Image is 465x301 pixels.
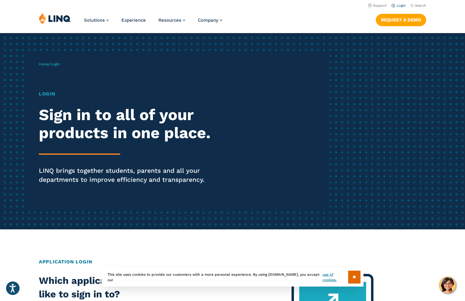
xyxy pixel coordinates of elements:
button: Hello, have a question? Let’s chat. [439,277,456,293]
h1: Login [39,90,218,98]
span: Solutions [84,17,105,23]
a: Solutions [84,17,109,23]
a: Company [198,17,222,23]
button: Open Search Bar [410,3,426,8]
h2: Sign in to all of your products in one place. [39,106,218,142]
span: Company [198,17,218,23]
a: Experience [121,17,146,23]
a: Login [392,4,406,8]
nav: Button Navigation [376,13,426,26]
span: Search [415,4,426,8]
a: Resources [158,17,185,23]
span: Resources [158,17,181,23]
a: Support [368,4,387,8]
a: use of cookies. [323,272,348,283]
img: LINQ | K‑12 Software [39,13,71,24]
div: This site uses cookies to provide our customers with a more personal experience. By using [DOMAIN... [101,268,364,287]
p: LINQ brings together students, parents and all your departments to improve efficiency and transpa... [39,166,218,184]
a: Request a Demo [376,14,426,26]
span: / [39,62,60,66]
a: Home [39,62,49,66]
span: Login [51,62,60,66]
nav: Primary Navigation [84,13,222,33]
h2: Application Login [39,258,426,265]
